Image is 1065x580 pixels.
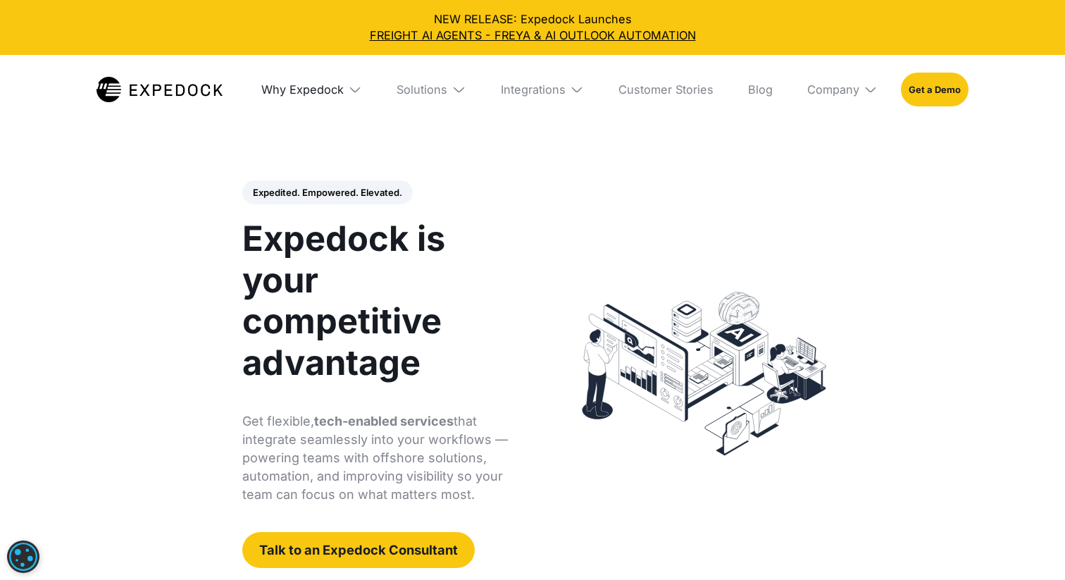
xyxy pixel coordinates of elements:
[11,27,1053,44] a: FREIGHT AI AGENTS - FREYA & AI OUTLOOK AUTOMATION
[795,55,889,124] div: Company
[901,73,969,106] a: Get a Demo
[736,55,784,124] a: Blog
[242,412,518,504] p: Get flexible, that integrate seamlessly into your workflows — powering teams with offshore soluti...
[501,82,566,97] div: Integrations
[823,428,1065,580] iframe: Chat Widget
[385,55,478,124] div: Solutions
[11,11,1053,44] div: NEW RELEASE: Expedock Launches
[807,82,859,97] div: Company
[261,82,344,97] div: Why Expedock
[314,414,454,428] strong: tech-enabled services
[397,82,447,97] div: Solutions
[489,55,595,124] div: Integrations
[607,55,725,124] a: Customer Stories
[242,218,518,384] h1: Expedock is your competitive advantage
[250,55,374,124] div: Why Expedock
[242,532,475,568] a: Talk to an Expedock Consultant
